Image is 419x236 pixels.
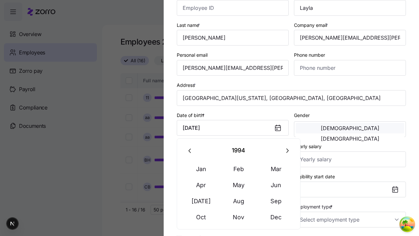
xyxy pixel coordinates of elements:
label: Last name [177,22,201,29]
label: Personal email [177,51,208,59]
button: Apr [183,177,220,193]
button: May [220,177,257,193]
label: Employment type [294,203,334,210]
button: Nov [220,209,257,225]
label: Yearly salary [294,143,321,150]
input: Personal email [177,60,289,76]
span: [DEMOGRAPHIC_DATA] [321,126,379,131]
button: Dec [258,209,295,225]
button: Jun [258,177,295,193]
label: Phone number [294,51,325,59]
button: Mar [258,161,295,177]
input: Select employment type [294,212,406,227]
input: MM/DD/YYYY [177,120,289,136]
input: Yearly salary [294,151,406,167]
input: Phone number [294,60,406,76]
input: Address [177,90,406,106]
span: [DEMOGRAPHIC_DATA] [321,136,379,141]
label: Address [177,82,197,89]
button: Sep [258,193,295,209]
label: Eligibility start date [294,173,335,180]
label: Date of birth [177,112,206,119]
button: Jan [183,161,220,177]
label: Gender [294,112,310,119]
button: Open Tanstack query devtools [401,218,414,231]
button: Oct [183,209,220,225]
button: 1994 [198,143,279,158]
button: Aug [220,193,257,209]
input: Company email [294,30,406,46]
input: Last name [177,30,289,46]
label: Company email [294,22,329,29]
button: [DATE] [183,193,220,209]
button: Feb [220,161,257,177]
